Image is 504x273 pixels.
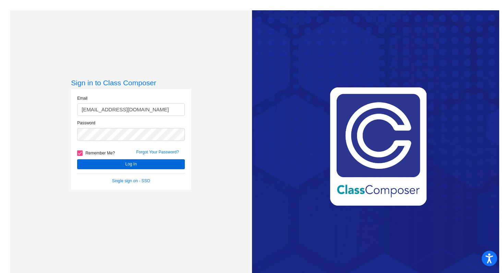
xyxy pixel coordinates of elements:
span: Remember Me? [85,149,115,157]
h3: Sign in to Class Composer [71,78,191,87]
label: Email [77,95,87,101]
label: Password [77,120,95,126]
a: Single sign on - SSO [112,178,150,183]
button: Log In [77,159,185,169]
a: Forgot Your Password? [136,150,179,154]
